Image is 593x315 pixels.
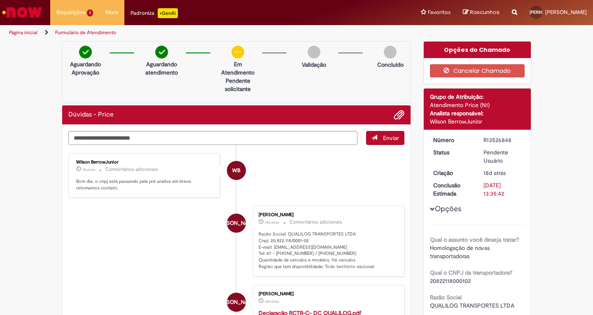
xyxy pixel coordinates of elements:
[302,61,326,69] p: Validação
[427,169,478,177] dt: Criação
[79,46,92,58] img: check-circle-green.png
[430,101,525,109] div: Atendimento Price (N1)
[483,148,522,165] div: Pendente Usuário
[430,109,525,117] div: Analista responsável:
[430,302,514,309] span: QUALILOG TRANSPORTES LTDA
[483,136,522,144] div: R13526848
[227,214,246,233] div: Joyce Azevedo
[218,77,258,93] p: Pendente solicitante
[87,9,93,16] span: 1
[6,25,389,40] ul: Trilhas de página
[105,8,118,16] span: More
[463,9,500,16] a: Rascunhos
[9,29,37,36] a: Página inicial
[427,148,478,156] dt: Status
[105,166,158,173] small: Comentários adicionais
[483,181,522,198] div: [DATE] 13:35:42
[76,160,213,165] div: Wilson BerrowJunior
[265,220,279,225] span: 14d atrás
[483,169,522,177] div: 12/09/2025 10:20:12
[142,60,182,77] p: Aguardando atendimento
[383,134,399,142] span: Enviar
[215,292,257,312] span: [PERSON_NAME]
[430,117,525,126] div: Wilson BerrowJunior
[82,167,95,172] time: 23/09/2025 11:00:32
[377,61,404,69] p: Concluído
[227,161,246,180] div: Wilson BerrowJunior
[265,299,279,304] time: 15/09/2025 14:12:10
[56,8,85,16] span: Requisições
[308,46,320,58] img: img-circle-grey.png
[545,9,587,16] span: [PERSON_NAME]
[65,60,105,77] p: Aguardando Aprovação
[231,46,244,58] img: circle-minus.png
[394,110,404,120] button: Adicionar anexos
[265,299,279,304] span: 14d atrás
[427,181,478,198] dt: Conclusão Estimada
[158,8,178,18] p: +GenAi
[55,29,116,36] a: Formulário de Atendimento
[427,136,478,144] dt: Número
[259,231,396,270] p: Razão Social: QUALILOG TRANSPORTES LTDA Cnpj: 20.822.118/0001-02 E-mail: [EMAIL_ADDRESS][DOMAIN_N...
[430,64,525,77] button: Cancelar Chamado
[470,8,500,16] span: Rascunhos
[232,161,240,180] span: WB
[430,93,525,101] div: Grupo de Atribuição:
[259,212,396,217] div: [PERSON_NAME]
[430,269,512,276] b: Qual o CNPJ da transportadora?
[218,60,258,77] p: Em Atendimento
[82,167,95,172] span: 7d atrás
[430,277,471,285] span: 20822118000102
[366,131,404,145] button: Enviar
[530,9,562,15] span: [PERSON_NAME]
[289,219,342,226] small: Comentários adicionais
[259,292,396,296] div: [PERSON_NAME]
[265,220,279,225] time: 15/09/2025 14:12:29
[155,46,168,58] img: check-circle-green.png
[483,169,506,177] span: 18d atrás
[483,169,506,177] time: 12/09/2025 10:20:12
[430,294,462,301] b: Razão Social
[68,111,114,119] h2: Dúvidas - Price Histórico de tíquete
[430,244,491,260] span: Homologação de novas transportadoras
[215,213,257,233] span: [PERSON_NAME]
[131,8,178,18] div: Padroniza
[1,4,43,21] img: ServiceNow
[76,178,213,191] p: Bom dia, o cnpj está passando pela pré análise em breve retomamos contato.
[430,236,519,243] b: Qual o assunto você deseja tratar?
[384,46,397,58] img: img-circle-grey.png
[68,131,357,145] textarea: Digite sua mensagem aqui...
[428,8,451,16] span: Favoritos
[424,42,531,58] div: Opções do Chamado
[227,293,246,312] div: Joyce Azevedo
